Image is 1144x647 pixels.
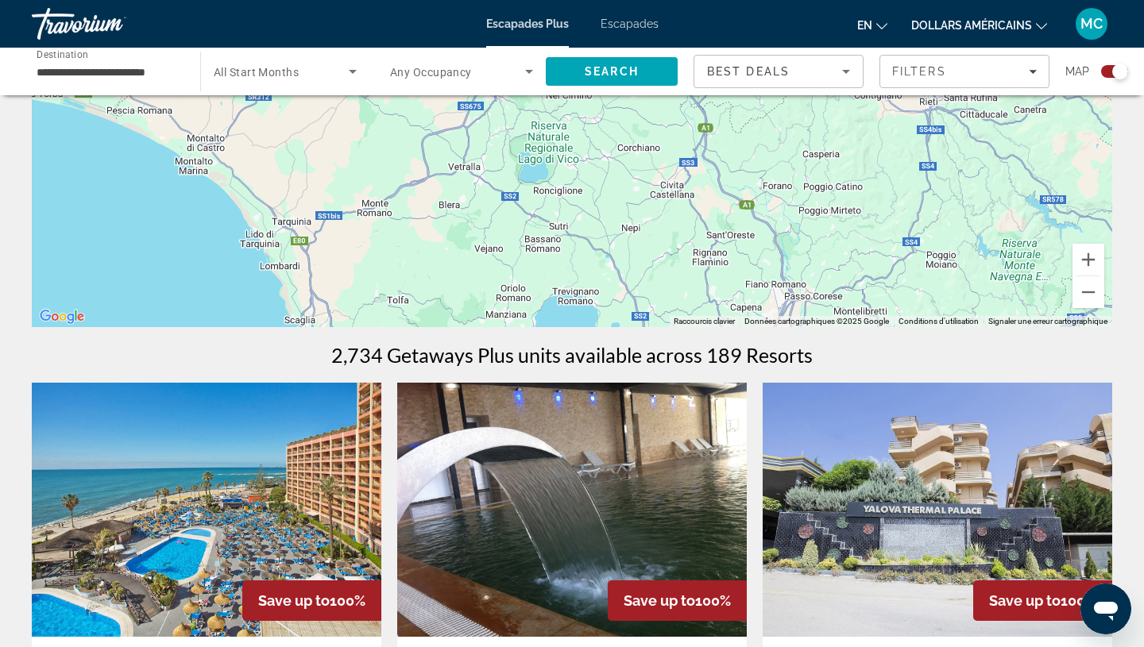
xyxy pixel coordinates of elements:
[390,66,472,79] span: Any Occupancy
[242,580,381,621] div: 100%
[331,343,813,367] h1: 2,734 Getaways Plus units available across 189 Resorts
[988,317,1107,325] a: Signaler une erreur cartographique
[258,592,330,609] span: Save up to
[989,592,1061,609] span: Save up to
[763,383,1112,637] img: Yalova Thermal
[892,65,946,78] span: Filters
[674,316,735,327] button: Raccourcis clavier
[32,383,381,637] img: Sunset Beach Club
[37,63,180,82] input: Select destination
[879,55,1049,88] button: Filters
[36,306,88,327] img: Google
[911,19,1032,32] font: dollars américains
[973,580,1112,621] div: 100%
[1080,15,1103,32] font: MC
[857,13,887,37] button: Changer de langue
[899,317,979,325] a: Conditions d'utilisation (s'ouvre dans un nouvel onglet)
[214,66,299,79] span: All Start Months
[1071,7,1112,40] button: Menu utilisateur
[608,580,747,621] div: 100%
[1072,276,1104,308] button: Zoom arrière
[744,317,889,325] span: Données cartographiques ©2025 Google
[707,62,850,81] mat-select: Sort by
[397,383,747,637] img: Hayitli Merada Termal
[624,592,695,609] span: Save up to
[601,17,659,30] a: Escapades
[36,306,88,327] a: Ouvrir cette zone dans Google Maps (dans une nouvelle fenêtre)
[1065,60,1089,83] span: Map
[32,3,191,44] a: Travorium
[857,19,872,32] font: en
[911,13,1047,37] button: Changer de devise
[1072,244,1104,275] button: Zoom avant
[37,48,88,60] span: Destination
[546,57,678,86] button: Search
[1080,583,1131,634] iframe: Bouton de lancement de la fenêtre de messagerie
[585,65,639,78] span: Search
[486,17,569,30] a: Escapades Plus
[707,65,790,78] span: Best Deals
